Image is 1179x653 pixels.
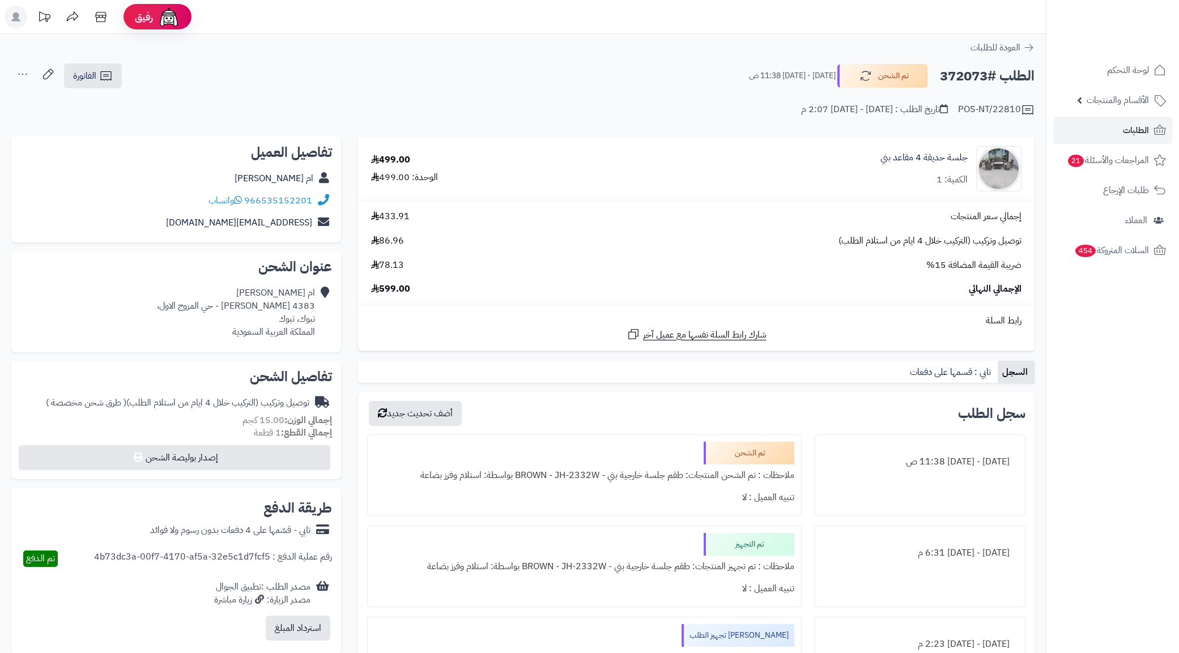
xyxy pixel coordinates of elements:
[369,401,462,426] button: أضف تحديث جديد
[1125,212,1147,228] span: العملاء
[214,594,310,607] div: مصدر الزيارة: زيارة مباشرة
[30,6,58,31] a: تحديثات المنصة
[1074,242,1149,258] span: السلات المتروكة
[235,172,313,185] a: ام [PERSON_NAME]
[150,524,310,537] div: تابي - قسّمها على 4 دفعات بدون رسوم ولا فوائد
[263,501,332,515] h2: طريقة الدفع
[937,173,968,186] div: الكمية: 1
[1053,147,1172,174] a: المراجعات والأسئلة21
[958,407,1025,420] h3: سجل الطلب
[242,413,332,427] small: 15.00 كجم
[157,287,315,338] div: ام [PERSON_NAME] 4383 [PERSON_NAME] - حي المروج الاول، تبوك، تبوك المملكة العربية السعودية
[20,260,332,274] h2: عنوان الشحن
[214,581,310,607] div: مصدر الطلب :تطبيق الجوال
[166,216,312,229] a: [EMAIL_ADDRESS][DOMAIN_NAME]
[94,550,332,567] div: رقم عملية الدفع : 4b73dc3a-00f7-4170-af5a-32e5c1d7fcf5
[244,194,312,207] a: 966535152201
[977,146,1021,191] img: 1754462250-110119010015-90x90.jpg
[371,153,410,167] div: 499.00
[880,151,968,164] a: جلسة حديقة 4 مقاعد بني
[1075,245,1096,257] span: 454
[20,370,332,383] h2: تفاصيل الشحن
[266,616,330,641] button: استرداد المبلغ
[1053,177,1172,204] a: طلبات الإرجاع
[374,464,794,486] div: ملاحظات : تم الشحن المنتجات: طقم جلسة خارجية بني - BROWN - JH-2332W بواسطة: استلام وفرز بضاعة
[371,259,404,272] span: 78.13
[19,445,330,470] button: إصدار بوليصة الشحن
[951,210,1021,223] span: إجمالي سعر المنتجات
[969,283,1021,296] span: الإجمالي النهائي
[26,552,55,565] span: تم الدفع
[940,65,1035,88] h2: الطلب #372073
[46,396,126,409] span: ( طرق شحن مخصصة )
[627,327,767,342] a: شارك رابط السلة نفسها مع عميل آخر
[1087,92,1149,108] span: الأقسام والمنتجات
[749,70,836,82] small: [DATE] - [DATE] 11:38 ص
[208,194,242,207] a: واتساب
[643,328,767,342] span: شارك رابط السلة نفسها مع عميل آخر
[958,103,1035,117] div: POS-NT/22810
[371,283,410,296] span: 599.00
[998,361,1035,383] a: السجل
[1053,117,1172,144] a: الطلبات
[971,41,1035,54] a: العودة للطلبات
[1053,237,1172,264] a: السلات المتروكة454
[371,210,410,223] span: 433.91
[1103,182,1149,198] span: طلبات الإرجاع
[682,624,794,647] div: [PERSON_NAME] تجهيز الطلب
[1068,155,1084,167] span: 21
[1053,207,1172,234] a: العملاء
[704,442,794,464] div: تم الشحن
[1067,152,1149,168] span: المراجعات والأسئلة
[363,314,1030,327] div: رابط السلة
[822,542,1018,564] div: [DATE] - [DATE] 6:31 م
[371,234,404,247] span: 86.96
[374,486,794,509] div: تنبيه العميل : لا
[839,234,1021,247] span: توصيل وتركيب (التركيب خلال 4 ايام من استلام الطلب)
[158,6,180,28] img: ai-face.png
[374,578,794,600] div: تنبيه العميل : لا
[46,396,309,409] div: توصيل وتركيب (التركيب خلال 4 ايام من استلام الطلب)
[20,146,332,159] h2: تفاصيل العميل
[73,69,96,83] span: الفاتورة
[1107,62,1149,78] span: لوحة التحكم
[905,361,998,383] a: تابي : قسمها على دفعات
[374,556,794,578] div: ملاحظات : تم تجهيز المنتجات: طقم جلسة خارجية بني - BROWN - JH-2332W بواسطة: استلام وفرز بضاعة
[281,426,332,439] strong: إجمالي القطع:
[926,259,1021,272] span: ضريبة القيمة المضافة 15%
[284,413,332,427] strong: إجمالي الوزن:
[254,426,332,439] small: 1 قطعة
[64,63,122,88] a: الفاتورة
[822,451,1018,473] div: [DATE] - [DATE] 11:38 ص
[801,103,948,116] div: تاريخ الطلب : [DATE] - [DATE] 2:07 م
[371,171,438,184] div: الوحدة: 499.00
[704,533,794,556] div: تم التجهيز
[971,41,1020,54] span: العودة للطلبات
[1123,122,1149,138] span: الطلبات
[1053,57,1172,84] a: لوحة التحكم
[837,64,928,88] button: تم الشحن
[135,10,153,24] span: رفيق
